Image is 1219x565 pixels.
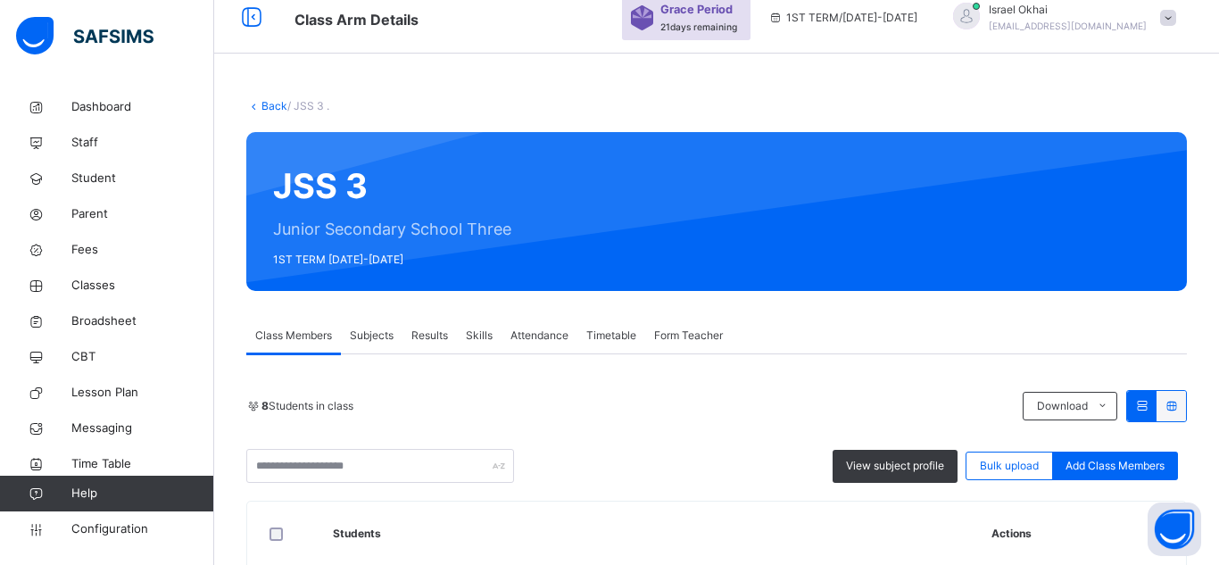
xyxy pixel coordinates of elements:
[71,205,214,223] span: Parent
[71,98,214,116] span: Dashboard
[71,420,214,437] span: Messaging
[980,458,1039,474] span: Bulk upload
[71,520,213,538] span: Configuration
[71,170,214,187] span: Student
[294,11,419,29] span: Class Arm Details
[411,328,448,344] span: Results
[660,21,737,32] span: 21 days remaining
[71,312,214,330] span: Broadsheet
[71,241,214,259] span: Fees
[261,99,287,112] a: Back
[350,328,394,344] span: Subjects
[71,348,214,366] span: CBT
[1066,458,1165,474] span: Add Class Members
[71,455,214,473] span: Time Table
[935,2,1185,34] div: IsraelOkhai
[1037,398,1088,414] span: Download
[261,398,353,414] span: Students in class
[510,328,568,344] span: Attendance
[261,399,269,412] b: 8
[660,1,733,18] span: Grace Period
[989,21,1147,31] span: [EMAIL_ADDRESS][DOMAIN_NAME]
[71,384,214,402] span: Lesson Plan
[71,277,214,295] span: Classes
[586,328,636,344] span: Timetable
[654,328,723,344] span: Form Teacher
[466,328,493,344] span: Skills
[846,458,944,474] span: View subject profile
[255,328,332,344] span: Class Members
[71,134,214,152] span: Staff
[631,5,653,30] img: sticker-purple.71386a28dfed39d6af7621340158ba97.svg
[287,99,329,112] span: / JSS 3 .
[768,10,917,26] span: session/term information
[989,2,1147,18] span: Israel Okhai
[1148,503,1201,556] button: Open asap
[71,485,213,503] span: Help
[16,17,153,54] img: safsims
